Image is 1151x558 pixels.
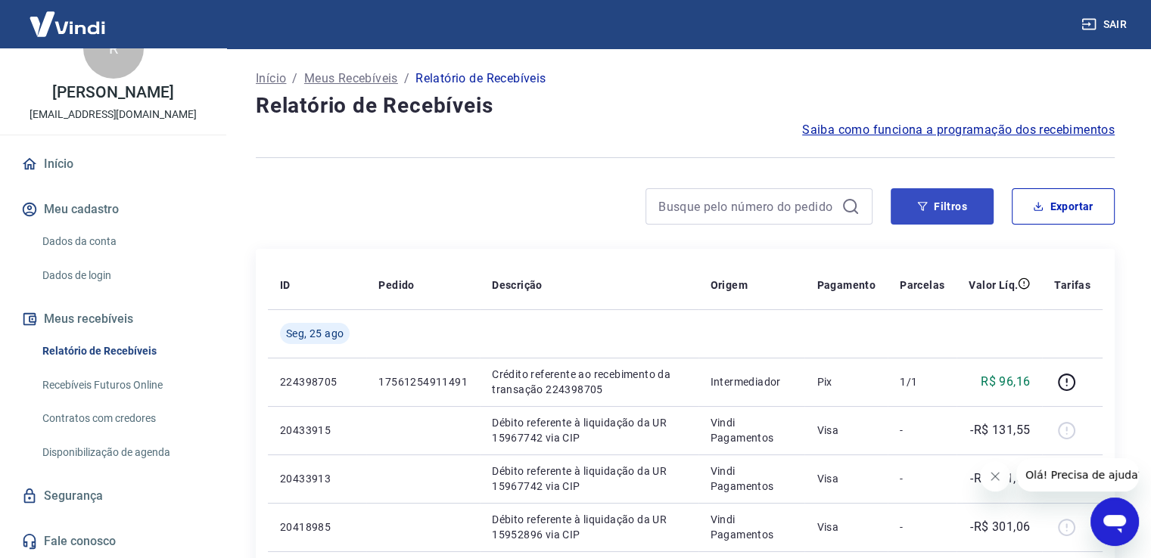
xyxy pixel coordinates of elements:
[900,277,944,293] p: Parcelas
[378,374,468,389] p: 17561254911491
[18,479,208,513] a: Segurança
[18,1,117,47] img: Vindi
[1078,11,1133,39] button: Sair
[711,277,748,293] p: Origem
[36,437,208,468] a: Disponibilização de agenda
[256,70,286,88] a: Início
[1090,498,1139,546] iframe: Botão para abrir a janela de mensagens
[36,370,208,401] a: Recebíveis Futuros Online
[18,525,208,558] a: Fale conosco
[817,374,876,389] p: Pix
[36,260,208,291] a: Dados de login
[900,423,944,438] p: -
[900,374,944,389] p: 1/1
[658,195,835,218] input: Busque pelo número do pedido
[52,85,173,101] p: [PERSON_NAME]
[1012,188,1115,225] button: Exportar
[286,326,344,341] span: Seg, 25 ago
[900,471,944,486] p: -
[83,18,144,79] div: R
[415,70,546,88] p: Relatório de Recebíveis
[817,519,876,535] p: Visa
[969,277,1018,293] p: Valor Líq.
[256,91,1115,121] h4: Relatório de Recebíveis
[492,277,543,293] p: Descrição
[980,461,1010,491] iframe: Fechar mensagem
[891,188,994,225] button: Filtros
[280,423,354,438] p: 20433915
[18,147,208,181] a: Início
[9,11,127,23] span: Olá! Precisa de ajuda?
[711,415,793,445] p: Vindi Pagamentos
[378,277,414,293] p: Pedido
[304,70,398,88] a: Meus Recebíveis
[711,512,793,542] p: Vindi Pagamentos
[36,403,208,434] a: Contratos com credores
[817,423,876,438] p: Visa
[18,302,208,336] button: Meus recebíveis
[802,121,1115,139] a: Saiba como funciona a programação dos recebimentos
[817,277,876,293] p: Pagamento
[492,512,686,542] p: Débito referente à liquidação da UR 15952896 via CIP
[492,463,686,494] p: Débito referente à liquidação da UR 15967742 via CIP
[404,70,409,88] p: /
[970,518,1030,536] p: -R$ 301,06
[280,519,354,535] p: 20418985
[280,471,354,486] p: 20433913
[711,463,793,494] p: Vindi Pagamentos
[711,374,793,389] p: Intermediador
[36,226,208,257] a: Dados da conta
[981,373,1030,391] p: R$ 96,16
[1054,277,1090,293] p: Tarifas
[970,470,1030,488] p: -R$ 131,56
[280,374,354,389] p: 224398705
[817,471,876,486] p: Visa
[292,70,297,88] p: /
[36,336,208,367] a: Relatório de Recebíveis
[970,421,1030,439] p: -R$ 131,55
[18,193,208,226] button: Meu cadastro
[492,367,686,397] p: Crédito referente ao recebimento da transação 224398705
[1016,458,1139,491] iframe: Mensagem da empresa
[30,107,197,122] p: [EMAIL_ADDRESS][DOMAIN_NAME]
[280,277,291,293] p: ID
[492,415,686,445] p: Débito referente à liquidação da UR 15967742 via CIP
[900,519,944,535] p: -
